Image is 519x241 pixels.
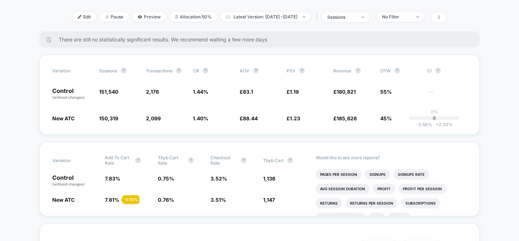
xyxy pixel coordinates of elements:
[146,115,161,121] span: 2,099
[210,155,237,166] span: Checkout Rate
[382,14,411,19] div: No Filter
[346,198,398,208] li: Returns Per Session
[401,198,440,208] li: Subscriptions
[52,175,98,187] p: Control
[132,12,166,22] span: Preview
[193,115,208,121] span: 1.40 %
[287,157,293,163] button: ?
[52,95,85,99] span: (without changes)
[99,89,118,95] span: 151,540
[52,155,92,166] span: Variation
[316,184,369,194] li: Avg Session Duration
[210,197,226,203] span: 3.51 %
[333,68,351,73] span: Revenue
[188,157,194,163] button: ?
[303,16,305,18] img: end
[333,115,357,121] span: £
[158,155,185,166] span: Tbyb Cart Rate
[158,175,174,182] span: 0.75 %
[365,169,390,179] li: Signups
[436,122,439,127] span: +
[355,68,361,73] button: ?
[105,175,120,182] span: 7.83 %
[121,68,127,73] button: ?
[243,89,253,95] span: 83.1
[210,175,227,182] span: 3.52 %
[221,12,311,22] span: Latest Version: [DATE] - [DATE]
[59,36,465,43] span: There are still no statistically significant results. We recommend waiting a few more days
[99,115,118,121] span: 150,319
[380,115,392,121] span: 45%
[380,68,420,73] span: OTW
[432,122,453,127] span: 2.33 %
[416,16,419,18] img: end
[394,169,429,179] li: Signups Rate
[316,155,467,160] p: Would like to see more reports?
[369,213,385,223] li: Ctr
[226,15,230,19] img: calendar
[287,89,299,95] span: £
[105,155,132,166] span: Add To Cart Rate
[333,89,356,95] span: £
[263,175,275,182] span: 1,136
[240,115,258,121] span: £
[337,115,357,121] span: 185,628
[241,157,247,163] button: ?
[52,88,92,100] p: Control
[327,14,356,20] div: sessions
[170,12,217,22] span: Allocation: 50%
[193,68,199,73] span: CR
[52,68,92,73] span: Variation
[240,89,253,95] span: £
[434,115,435,120] p: |
[316,213,365,223] li: Subscriptions Rate
[52,182,85,186] span: (without changes)
[193,89,208,95] span: 1.44 %
[146,68,172,73] span: Transactions
[316,198,342,208] li: Returns
[158,197,174,203] span: 0.76 %
[287,68,296,73] span: PSV
[314,12,322,22] span: |
[427,90,467,100] span: ---
[416,122,432,127] span: -2.56 %
[176,68,182,73] button: ?
[361,17,364,18] img: end
[105,15,109,19] img: end
[175,15,178,19] img: rebalance
[203,68,208,73] button: ?
[427,68,467,73] span: CI
[253,68,259,73] button: ?
[52,197,75,203] span: New ATC
[243,115,258,121] span: 88.44
[316,169,361,179] li: Pages Per Session
[135,157,141,163] button: ?
[122,195,139,204] div: - 0.15 %
[78,15,81,19] img: edit
[263,158,284,163] span: Tbyb Cart
[146,89,159,95] span: 2,176
[299,68,305,73] button: ?
[287,115,300,121] span: £
[290,115,300,121] span: 1.23
[290,89,299,95] span: 1.19
[394,68,400,73] button: ?
[399,184,446,194] li: Profit Per Session
[72,12,96,22] span: Edit
[431,109,438,115] p: 0%
[389,213,411,223] li: Clicks
[100,12,129,22] span: Pause
[373,184,395,194] li: Profit
[435,68,441,73] button: ?
[380,89,392,95] span: 55%
[99,68,117,73] span: Sessions
[105,197,119,203] span: 7.81 %
[52,115,75,121] span: New ATC
[240,68,249,73] span: AOV
[337,89,356,95] span: 180,821
[263,197,275,203] span: 1,147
